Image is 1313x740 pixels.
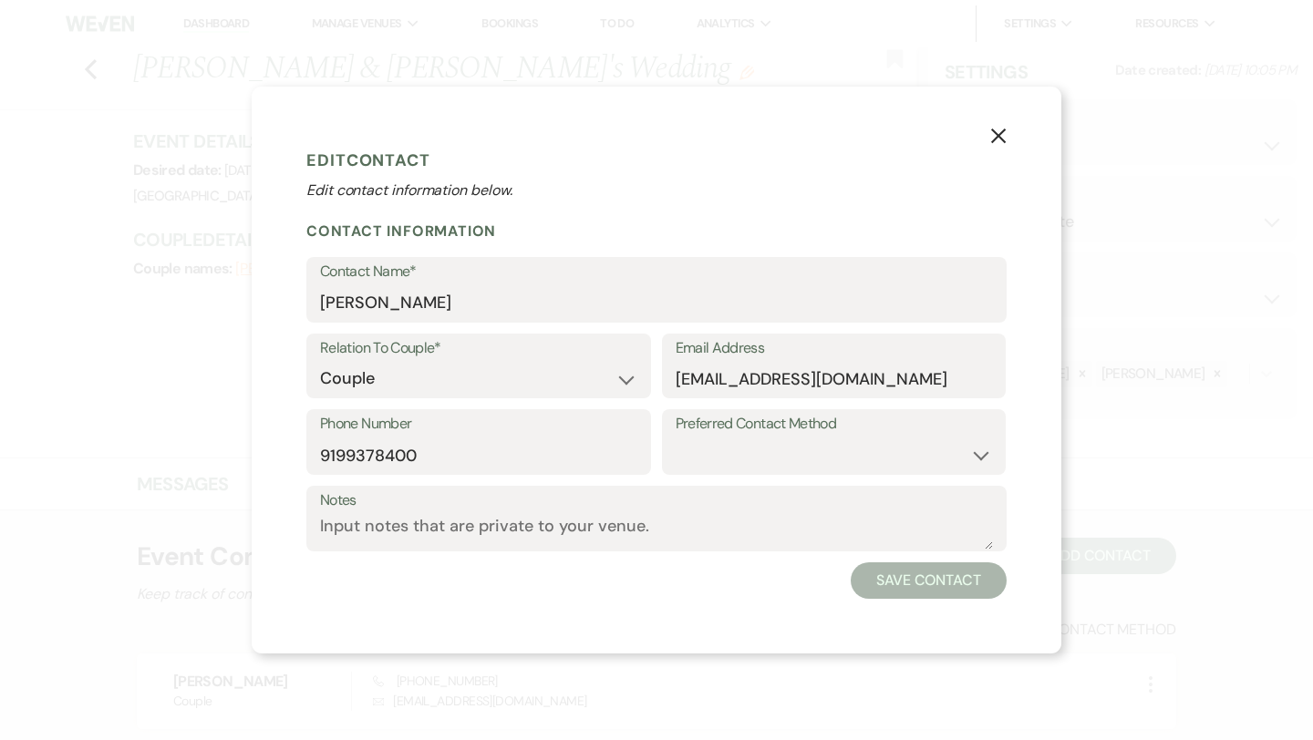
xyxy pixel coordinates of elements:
[676,335,993,362] label: Email Address
[320,411,637,437] label: Phone Number
[320,488,993,514] label: Notes
[851,562,1007,599] button: Save Contact
[320,335,637,362] label: Relation To Couple*
[676,411,993,437] label: Preferred Contact Method
[320,285,993,321] input: First and Last Name
[306,180,1007,201] p: Edit contact information below.
[306,147,1007,174] h1: Edit Contact
[320,259,993,285] label: Contact Name*
[306,221,1007,241] h2: Contact Information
